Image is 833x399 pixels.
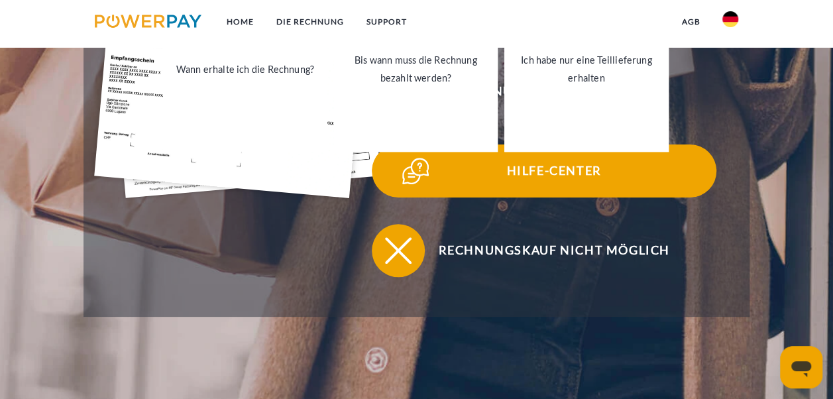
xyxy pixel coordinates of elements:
[399,154,432,188] img: qb_help.svg
[372,224,716,277] button: Rechnungskauf nicht möglich
[392,224,716,277] span: Rechnungskauf nicht möglich
[171,60,319,78] div: Wann erhalte ich die Rechnung?
[355,10,418,34] a: SUPPORT
[392,144,716,198] span: Hilfe-Center
[265,10,355,34] a: DIE RECHNUNG
[95,15,201,28] img: logo-powerpay.svg
[780,346,822,388] iframe: Schaltfläche zum Öffnen des Messaging-Fensters
[722,11,738,27] img: de
[670,10,711,34] a: agb
[382,234,415,267] img: qb_close.svg
[372,144,716,198] button: Hilfe-Center
[215,10,265,34] a: Home
[512,51,661,87] div: Ich habe nur eine Teillieferung erhalten
[342,51,490,87] div: Bis wann muss die Rechnung bezahlt werden?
